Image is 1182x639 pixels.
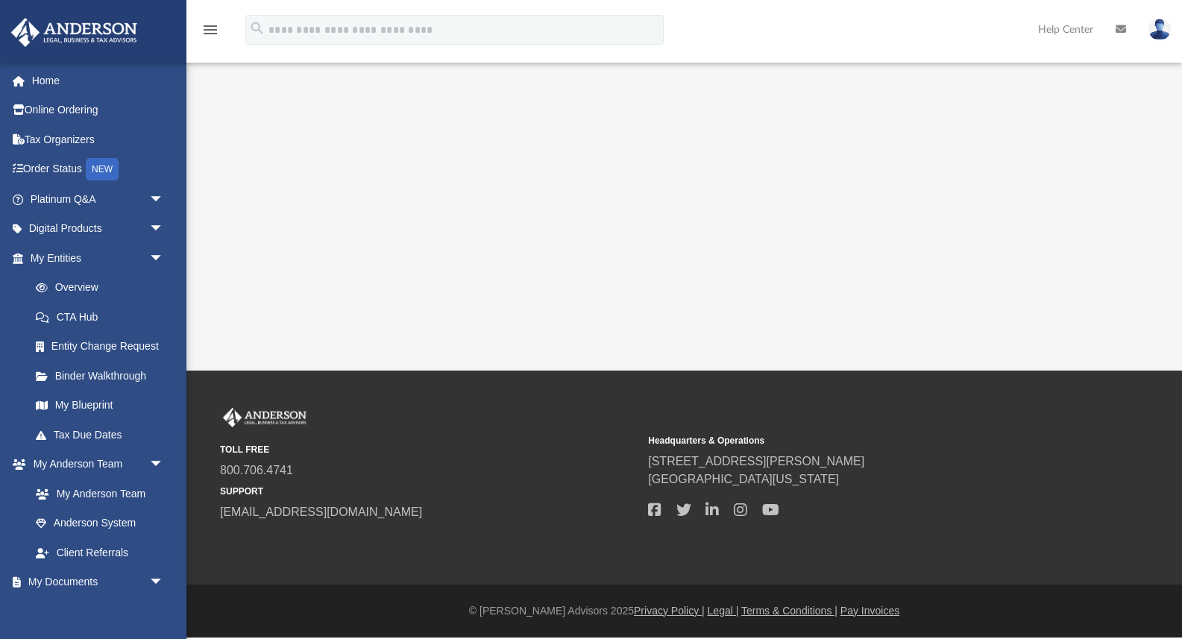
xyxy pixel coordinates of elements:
a: Terms & Conditions | [741,605,837,617]
a: Platinum Q&Aarrow_drop_down [10,184,186,214]
span: arrow_drop_down [149,567,179,598]
small: Headquarters & Operations [648,434,1066,447]
div: © [PERSON_NAME] Advisors 2025 [186,603,1182,619]
a: Entity Change Request [21,332,186,362]
a: Pay Invoices [840,605,899,617]
img: Anderson Advisors Platinum Portal [7,18,142,47]
a: Digital Productsarrow_drop_down [10,214,186,244]
a: Overview [21,273,186,303]
a: Online Ordering [10,95,186,125]
a: menu [201,28,219,39]
span: arrow_drop_down [149,243,179,274]
a: Binder Walkthrough [21,361,186,391]
a: Legal | [708,605,739,617]
a: My Anderson Team [21,479,172,509]
small: SUPPORT [220,485,638,498]
a: 800.706.4741 [220,464,293,476]
a: My Documentsarrow_drop_down [10,567,179,597]
a: [EMAIL_ADDRESS][DOMAIN_NAME] [220,506,422,518]
a: My Anderson Teamarrow_drop_down [10,450,179,479]
a: My Blueprint [21,391,179,421]
i: menu [201,21,219,39]
a: CTA Hub [21,302,186,332]
a: Anderson System [21,509,179,538]
a: Tax Due Dates [21,420,186,450]
i: search [249,20,265,37]
a: Client Referrals [21,538,179,567]
span: arrow_drop_down [149,214,179,245]
a: Home [10,66,186,95]
span: arrow_drop_down [149,184,179,215]
small: TOLL FREE [220,443,638,456]
img: User Pic [1148,19,1171,40]
div: NEW [86,158,119,180]
a: Privacy Policy | [634,605,705,617]
a: My Entitiesarrow_drop_down [10,243,186,273]
a: [STREET_ADDRESS][PERSON_NAME] [648,455,864,468]
img: Anderson Advisors Platinum Portal [220,408,309,427]
a: Order StatusNEW [10,154,186,185]
span: arrow_drop_down [149,450,179,480]
a: [GEOGRAPHIC_DATA][US_STATE] [648,473,839,485]
a: Tax Organizers [10,125,186,154]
